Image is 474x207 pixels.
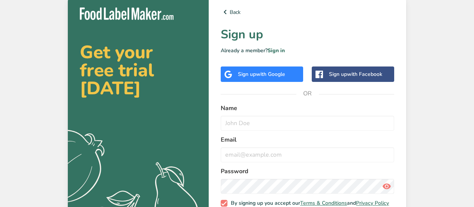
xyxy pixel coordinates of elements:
[347,71,382,78] span: with Facebook
[221,116,394,131] input: John Doe
[221,147,394,162] input: email@example.com
[300,199,347,207] a: Terms & Conditions
[227,200,389,207] span: By signing up you accept our and
[221,26,394,44] h1: Sign up
[221,104,394,113] label: Name
[256,71,285,78] span: with Google
[221,47,394,54] p: Already a member?
[221,167,394,176] label: Password
[221,8,394,17] a: Back
[329,70,382,78] div: Sign up
[356,199,389,207] a: Privacy Policy
[80,8,173,20] img: Food Label Maker
[80,43,197,97] h2: Get your free trial [DATE]
[296,82,319,105] span: OR
[221,135,394,144] label: Email
[268,47,285,54] a: Sign in
[238,70,285,78] div: Sign up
